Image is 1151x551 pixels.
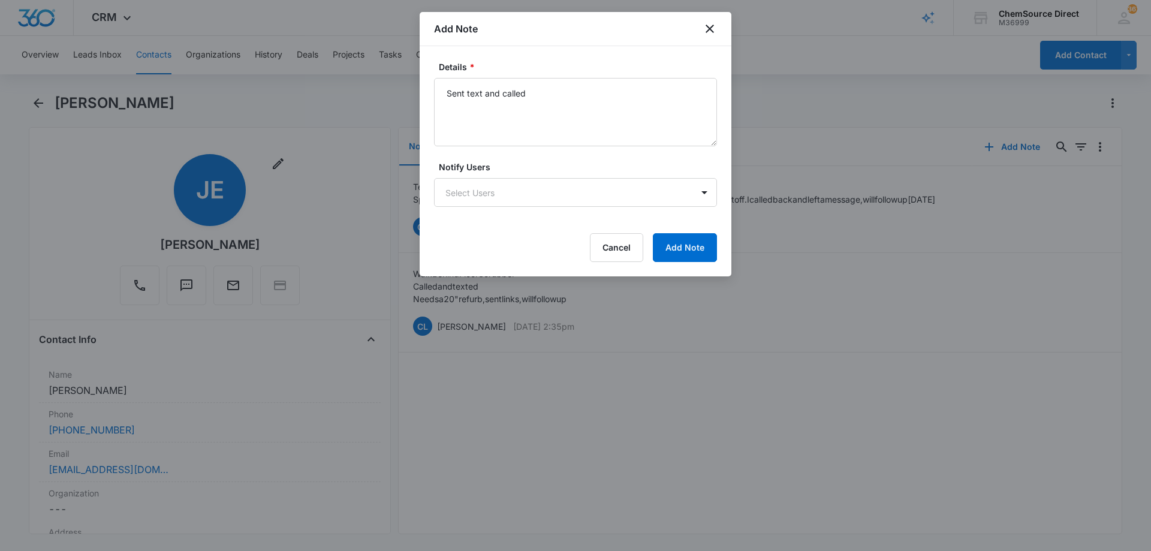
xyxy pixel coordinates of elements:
label: Notify Users [439,161,722,173]
textarea: Sent text and called [434,78,717,146]
button: Cancel [590,233,643,262]
label: Details [439,61,722,73]
button: close [703,22,717,36]
button: Add Note [653,233,717,262]
h1: Add Note [434,22,478,36]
